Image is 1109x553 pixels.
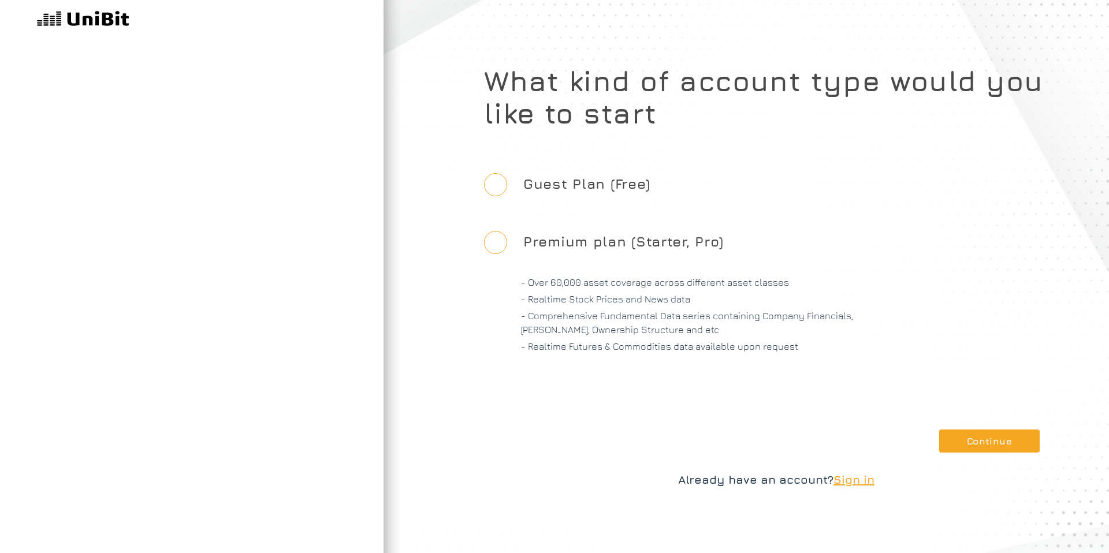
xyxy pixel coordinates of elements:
[484,65,1069,129] h1: What kind of account type would you like to start
[521,339,896,353] p: - Realtime Futures & Commodities data available upon request
[514,157,660,210] label: Guest Plan (Free)
[521,275,896,289] p: - Over 60,000 asset coverage across different asset classes
[833,473,874,486] span: Sign in
[521,309,896,337] p: - Comprehensive Fundamental Data series containing Company Financials, [PERSON_NAME], Ownership S...
[521,292,896,306] p: - Realtime Stock Prices and News data
[871,339,1102,502] iframe: Drift Widget Chat Window
[37,9,129,30] img: v31kVAdV+ltHqyPP9805dAV0ttielyHdjWdf+P4AoAAAAleaEIAAAAEFwBAABAcAUAAEBwBQAAAMEVAAAABFcAAAAEVwAAABB...
[484,471,1069,488] p: Already have an account?
[514,215,733,268] label: Premium plan (Starter, Pro)
[1051,495,1095,539] iframe: Drift Widget Chat Controller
